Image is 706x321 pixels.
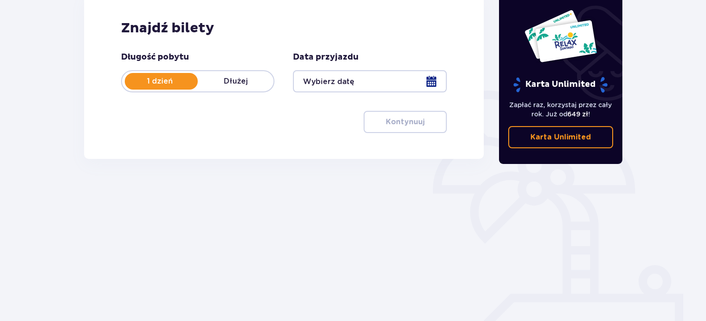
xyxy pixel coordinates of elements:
span: 649 zł [567,110,588,118]
h2: Znajdź bilety [121,19,447,37]
button: Kontynuuj [364,111,447,133]
p: Dłużej [198,76,274,86]
p: Długość pobytu [121,52,189,63]
p: Kontynuuj [386,117,425,127]
p: Data przyjazdu [293,52,359,63]
a: Karta Unlimited [508,126,614,148]
p: Karta Unlimited [530,132,591,142]
p: 1 dzień [122,76,198,86]
p: Karta Unlimited [512,77,609,93]
p: Zapłać raz, korzystaj przez cały rok. Już od ! [508,100,614,119]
